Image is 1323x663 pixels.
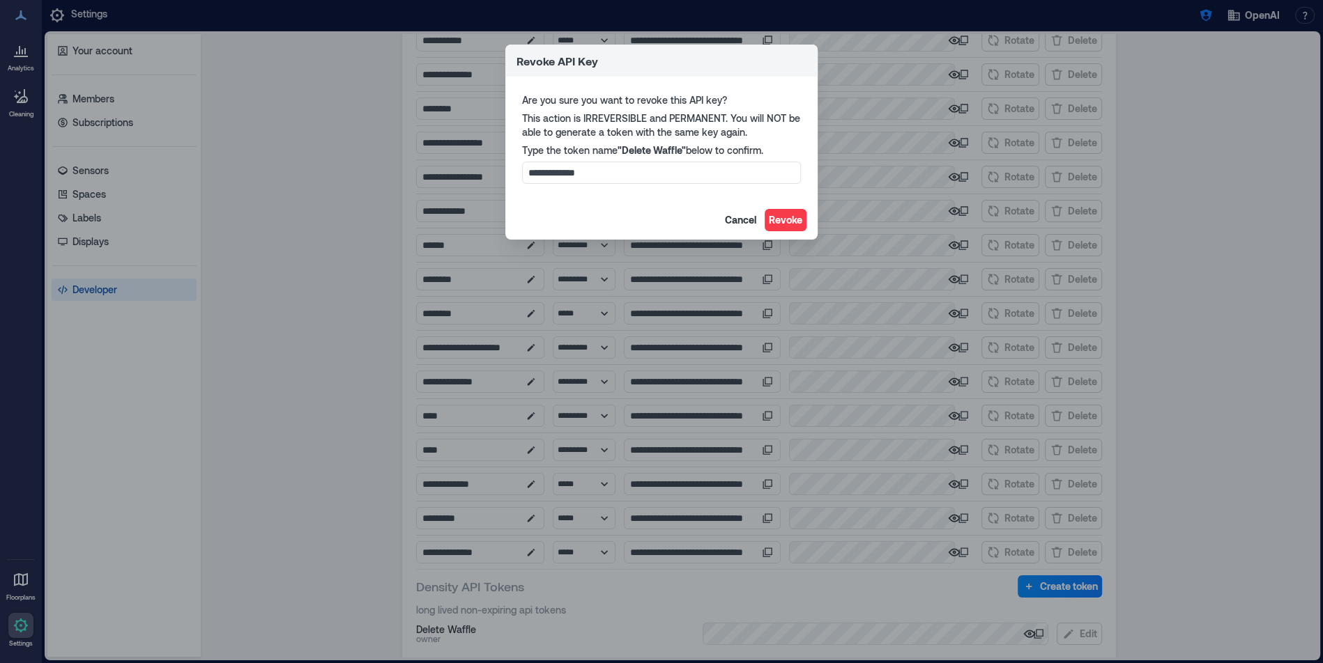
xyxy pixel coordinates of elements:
p: Are you sure you want to revoke this API key? [522,93,801,107]
span: Revoke [769,213,802,227]
button: Cancel [721,209,760,231]
p: This action is IRREVERSIBLE and PERMANENT. You will NOT be able to generate a token with the same... [522,111,801,139]
span: Cancel [725,213,756,227]
button: Revoke [765,209,806,231]
b: " Delete Waffle " [618,144,686,156]
p: Type the token name below to confirm. [522,143,801,157]
header: Revoke API Key [505,45,818,77]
